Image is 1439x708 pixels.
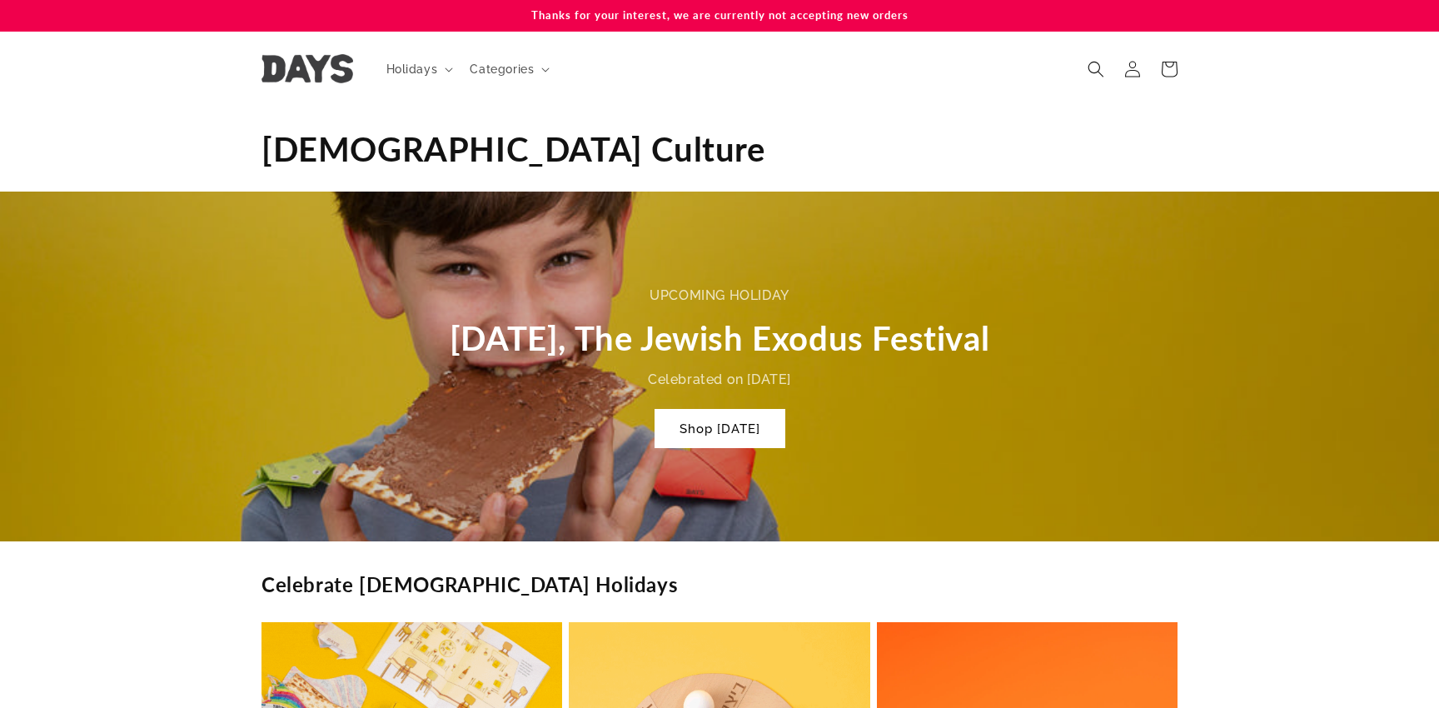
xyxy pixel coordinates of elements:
span: Holidays [386,62,438,77]
summary: Holidays [376,52,461,87]
span: [DATE], The Jewish Exodus Festival [450,318,989,358]
summary: Categories [460,52,556,87]
h2: Celebrate [DEMOGRAPHIC_DATA] Holidays [261,571,678,597]
span: Categories [470,62,534,77]
h1: [DEMOGRAPHIC_DATA] Culture [261,127,1178,171]
summary: Search [1078,51,1114,87]
a: Shop [DATE] [655,409,785,448]
span: Celebrated on [DATE] [648,371,791,387]
img: Days United [261,54,353,83]
div: upcoming holiday [450,284,989,308]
